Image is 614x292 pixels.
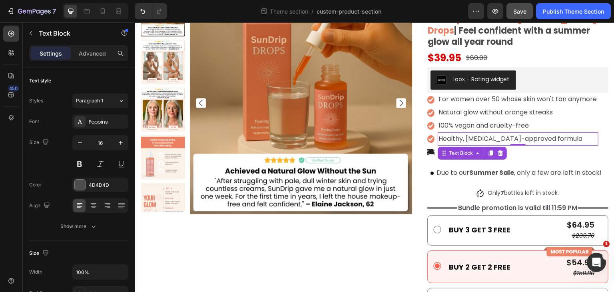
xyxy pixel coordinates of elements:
span: Paragraph 1 [76,97,103,104]
img: gempages_578585091983278977-3536253e-a2a4-4147-a221-ebc865704cbd.png [293,113,300,120]
button: Publish Theme Section [536,3,611,19]
div: Align [29,200,52,211]
div: 450 [8,85,19,92]
p: BUY 3 GET 3 FREE [315,203,376,212]
div: $239.70 [437,208,460,218]
p: Natural glow without orange streaks [304,84,462,96]
p: BUY 2 GET 2 FREE [315,240,376,249]
div: Styles [29,97,43,104]
button: Show more [29,219,128,234]
div: $39.95 [293,28,328,43]
button: Loox - Rating widget [296,48,381,67]
div: Rich Text Editor. Editing area: main [314,239,377,250]
span: / [311,7,313,16]
p: Text Block [39,28,107,38]
img: gempages_578585091983278977-3536253e-a2a4-4147-a221-ebc865704cbd.png [293,74,300,81]
strong: 7 [366,166,369,174]
iframe: Design area [135,22,614,292]
img: gempages_578585091983278977-3536253e-a2a4-4147-a221-ebc865704cbd.png [293,100,300,107]
p: Free shipping [304,124,462,136]
p: Advanced [79,49,106,58]
p: Bundle promotion is valid till 11:59 PM [323,182,443,190]
p: Healthy, [MEDICAL_DATA]-approved formula [304,111,462,122]
div: Text style [29,77,51,84]
button: 7 [3,3,60,19]
span: Save [513,8,526,15]
div: Rich Text Editor. Editing area: main [303,97,463,110]
div: Font [29,118,39,125]
div: $80.00 [331,29,354,42]
div: $64.95 [431,196,460,208]
div: Poppins [89,118,126,126]
p: 7 [52,6,56,16]
div: Undo/Redo [135,3,167,19]
input: Auto [73,265,128,279]
img: gempages_578585091983278977-eb77e6b3-5c6c-4d5f-8648-cf19e77963bc.png [341,167,349,175]
div: Color [29,181,42,188]
div: Rich Text Editor. Editing area: main [303,110,463,123]
div: Loox - Rating widget [318,53,375,61]
p: Due to our , only a few are left in stock! [296,146,467,155]
img: gempages_578585091983278977-07076897-e12c-4895-8b1c-159206e6872f.png [293,126,300,134]
p: 100% vegan and cruelty-free [304,98,462,109]
div: Size [29,137,50,148]
div: $39.95 [432,269,460,281]
p: For women over 50 whose skin won't tan anymore [304,71,462,83]
span: Theme section [268,7,310,16]
p: Settings [40,49,62,58]
span: 1 [603,241,610,247]
div: Rich Text Editor. Editing area: main [303,84,463,97]
button: Carousel Next Arrow [262,76,271,86]
div: Width [29,268,42,276]
div: Text Block [313,127,340,134]
img: gempages_578585091983278977-0c962247-343b-4221-a80e-b850bec3654a.png [409,225,460,234]
div: $159.80 [438,246,460,256]
div: 4D4D4D [89,182,126,189]
span: custom-product-section [317,7,381,16]
button: Paragraph 1 [72,94,128,108]
p: Only bottles left in stock. [353,166,425,176]
img: loox.png [302,53,312,62]
img: gempages_578585091983278977-3536253e-a2a4-4147-a221-ebc865704cbd.png [293,87,300,94]
strong: Summer Sale [335,146,380,155]
iframe: Intercom live chat [587,253,606,272]
div: $54.95 [431,234,460,246]
div: Show more [60,222,98,230]
button: Save [506,3,533,19]
div: Publish Theme Section [543,7,604,16]
div: Size [29,248,50,259]
div: Rich Text Editor. Editing area: main [303,70,463,84]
